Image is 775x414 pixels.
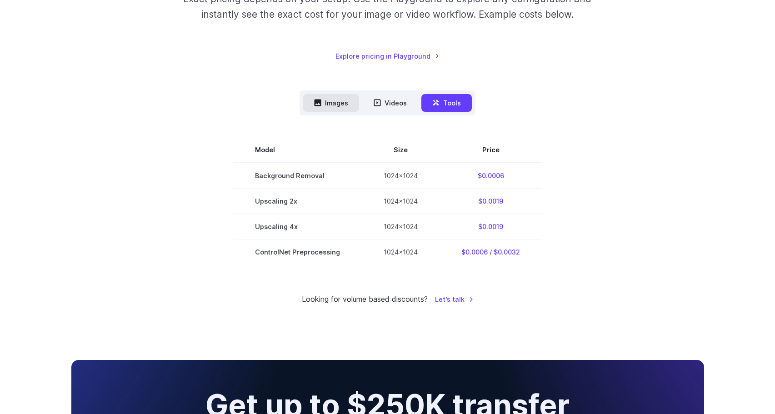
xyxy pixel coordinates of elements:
[303,94,359,112] button: Images
[440,239,542,265] td: $0.0006 / $0.0032
[233,214,362,239] td: Upscaling 4x
[362,137,440,163] th: Size
[421,94,472,112] button: Tools
[440,214,542,239] td: $0.0019
[435,294,474,304] a: Let's talk
[440,163,542,189] td: $0.0006
[362,163,440,189] td: 1024x1024
[440,137,542,163] th: Price
[233,137,362,163] th: Model
[233,189,362,214] td: Upscaling 2x
[440,189,542,214] td: $0.0019
[362,239,440,265] td: 1024x1024
[362,214,440,239] td: 1024x1024
[335,51,440,61] a: Explore pricing in Playground
[362,189,440,214] td: 1024x1024
[233,163,362,189] td: Background Removal
[363,94,418,112] button: Videos
[302,294,428,305] small: Looking for volume based discounts?
[233,239,362,265] td: ControlNet Preprocessing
